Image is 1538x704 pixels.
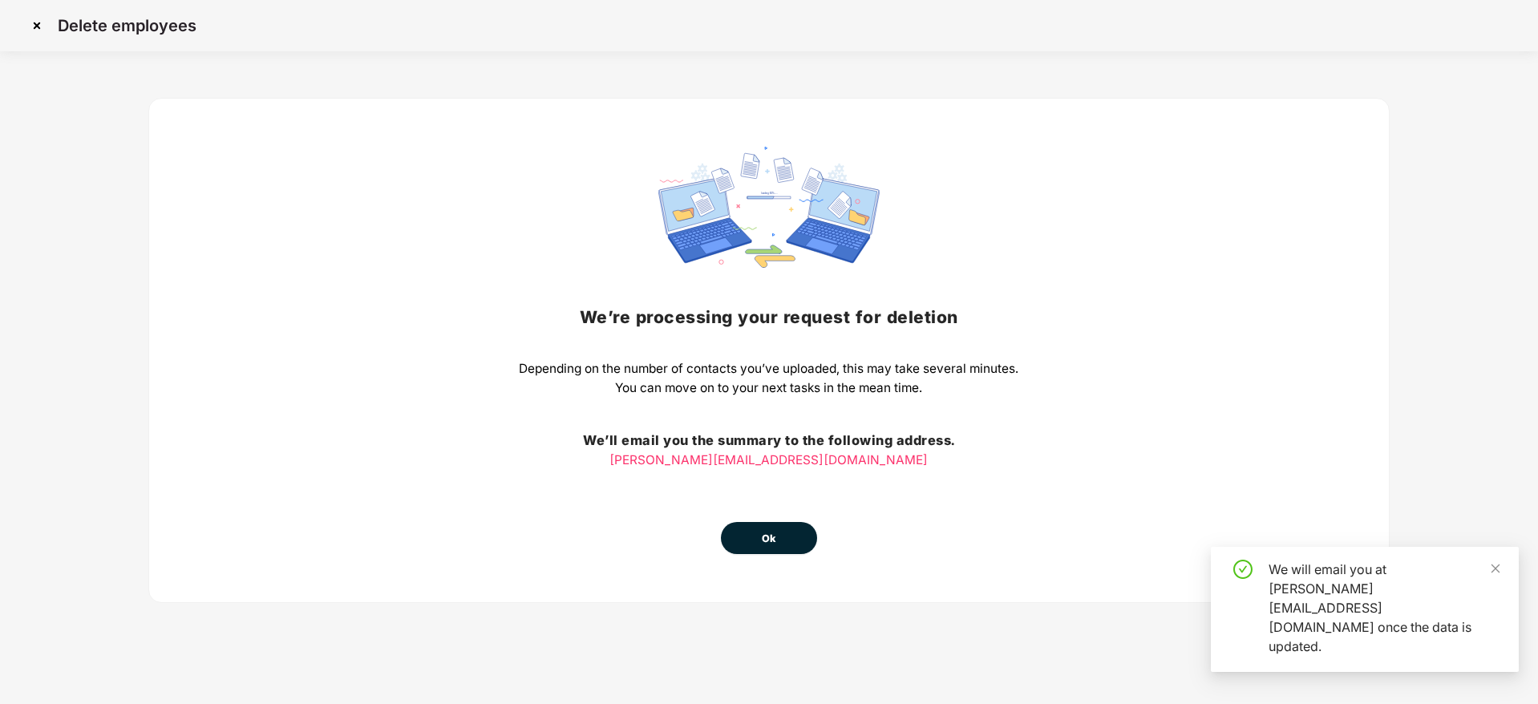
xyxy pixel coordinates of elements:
[58,16,196,35] p: Delete employees
[519,359,1018,378] p: Depending on the number of contacts you’ve uploaded, this may take several minutes.
[658,147,880,268] img: svg+xml;base64,PHN2ZyBpZD0iRGF0YV9zeW5jaW5nIiB4bWxucz0iaHR0cDovL3d3dy53My5vcmcvMjAwMC9zdmciIHdpZH...
[519,304,1018,330] h2: We’re processing your request for deletion
[1269,560,1500,656] div: We will email you at [PERSON_NAME][EMAIL_ADDRESS][DOMAIN_NAME] once the data is updated.
[24,13,50,38] img: svg+xml;base64,PHN2ZyBpZD0iQ3Jvc3MtMzJ4MzIiIHhtbG5zPSJodHRwOi8vd3d3LnczLm9yZy8yMDAwL3N2ZyIgd2lkdG...
[721,522,817,554] button: Ok
[1233,560,1253,579] span: check-circle
[519,431,1018,451] h3: We’ll email you the summary to the following address.
[762,531,776,547] span: Ok
[519,451,1018,470] p: [PERSON_NAME][EMAIL_ADDRESS][DOMAIN_NAME]
[519,378,1018,398] p: You can move on to your next tasks in the mean time.
[1490,563,1501,574] span: close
